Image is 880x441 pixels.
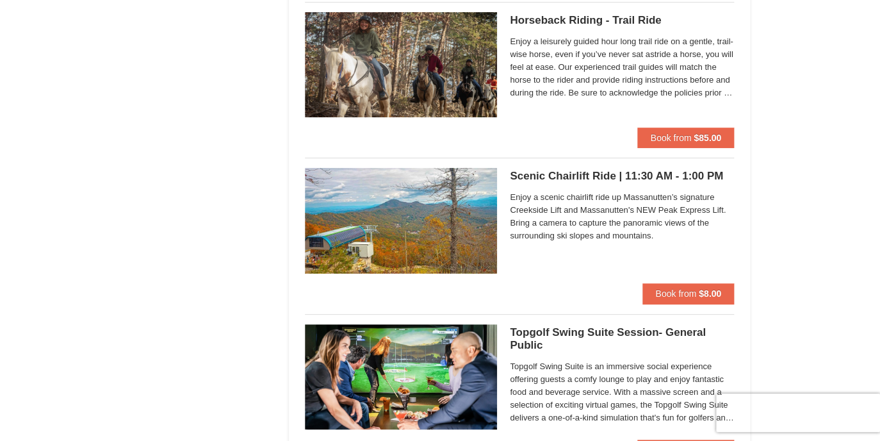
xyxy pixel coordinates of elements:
[637,128,734,148] button: Book from $85.00
[305,168,497,273] img: 24896431-13-a88f1aaf.jpg
[699,288,721,299] strong: $8.00
[510,326,734,352] h5: Topgolf Swing Suite Session- General Public
[510,14,734,27] h5: Horseback Riding - Trail Ride
[510,170,734,183] h5: Scenic Chairlift Ride | 11:30 AM - 1:00 PM
[510,35,734,99] span: Enjoy a leisurely guided hour long trail ride on a gentle, trail-wise horse, even if you’ve never...
[716,394,880,432] iframe: reCAPTCHA
[642,283,734,304] button: Book from $8.00
[650,133,691,143] span: Book from
[305,324,497,429] img: 19664770-17-d333e4c3.jpg
[694,133,721,143] strong: $85.00
[510,191,734,242] span: Enjoy a scenic chairlift ride up Massanutten’s signature Creekside Lift and Massanutten's NEW Pea...
[305,12,497,117] img: 21584748-79-4e8ac5ed.jpg
[655,288,696,299] span: Book from
[510,360,734,424] span: Topgolf Swing Suite is an immersive social experience offering guests a comfy lounge to play and ...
